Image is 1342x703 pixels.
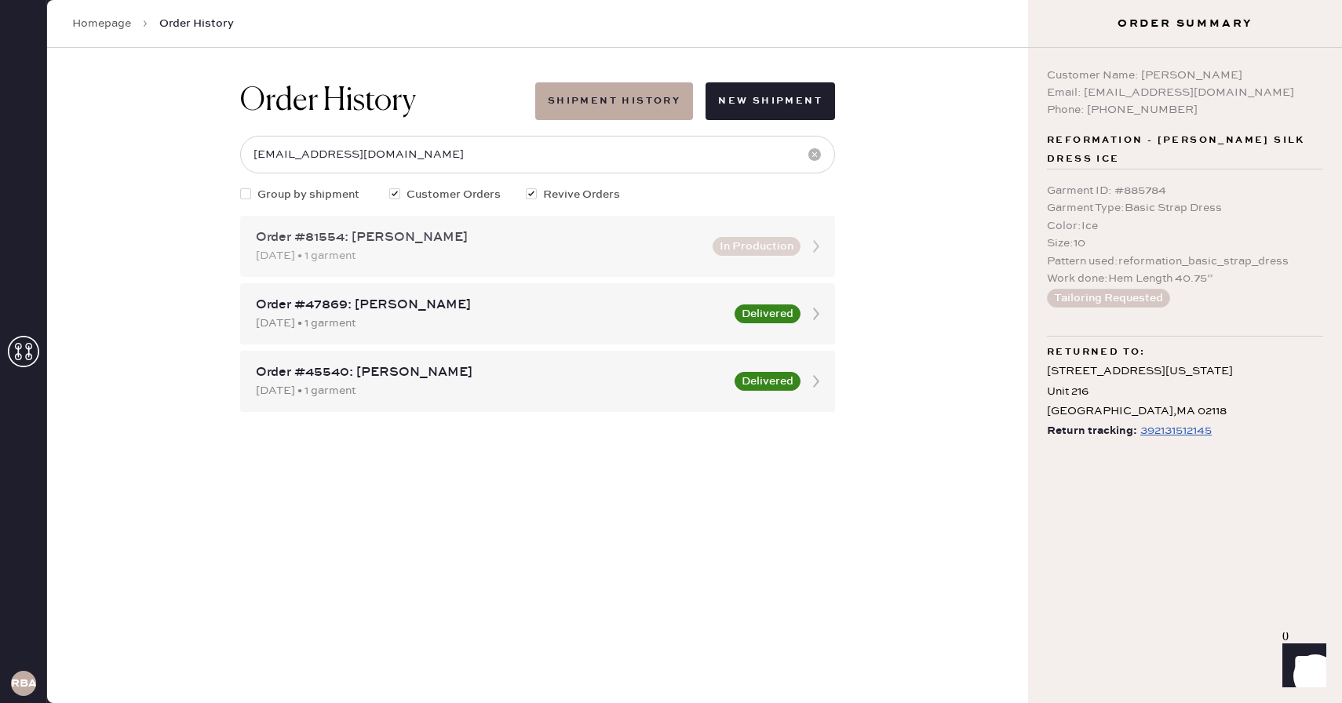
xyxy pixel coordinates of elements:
[535,82,693,120] button: Shipment History
[256,296,725,315] div: Order #47869: [PERSON_NAME]
[1047,253,1323,270] div: Pattern used : reformation_basic_strap_dress
[257,186,359,203] span: Group by shipment
[240,136,835,173] input: Search by order number, customer name, email or phone number
[240,82,416,120] h1: Order History
[1047,235,1323,252] div: Size : 10
[713,237,800,256] button: In Production
[1047,182,1323,199] div: Garment ID : # 885784
[1047,101,1323,118] div: Phone: [PHONE_NUMBER]
[72,16,131,31] a: Homepage
[1047,131,1323,169] span: Reformation - [PERSON_NAME] Silk Dress Ice
[1047,217,1323,235] div: Color : Ice
[407,186,501,203] span: Customer Orders
[1028,16,1342,31] h3: Order Summary
[543,186,620,203] span: Revive Orders
[1267,632,1335,700] iframe: Front Chat
[735,304,800,323] button: Delivered
[706,82,835,120] button: New Shipment
[11,678,36,689] h3: RBA
[256,382,725,399] div: [DATE] • 1 garment
[1047,67,1323,84] div: Customer Name: [PERSON_NAME]
[1047,289,1170,308] button: Tailoring Requested
[1047,362,1323,421] div: [STREET_ADDRESS][US_STATE] Unit 216 [GEOGRAPHIC_DATA] , MA 02118
[735,372,800,391] button: Delivered
[1140,421,1212,440] div: https://www.fedex.com/apps/fedextrack/?tracknumbers=392131512145&cntry_code=US
[256,315,725,332] div: [DATE] • 1 garment
[1047,270,1323,287] div: Work done : Hem Length 40.75”
[256,247,703,264] div: [DATE] • 1 garment
[1047,84,1323,101] div: Email: [EMAIL_ADDRESS][DOMAIN_NAME]
[256,363,725,382] div: Order #45540: [PERSON_NAME]
[1137,421,1212,441] a: 392131512145
[1047,343,1146,362] span: Returned to:
[159,16,234,31] span: Order History
[256,228,703,247] div: Order #81554: [PERSON_NAME]
[1047,199,1323,217] div: Garment Type : Basic Strap Dress
[1047,421,1137,441] span: Return tracking:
